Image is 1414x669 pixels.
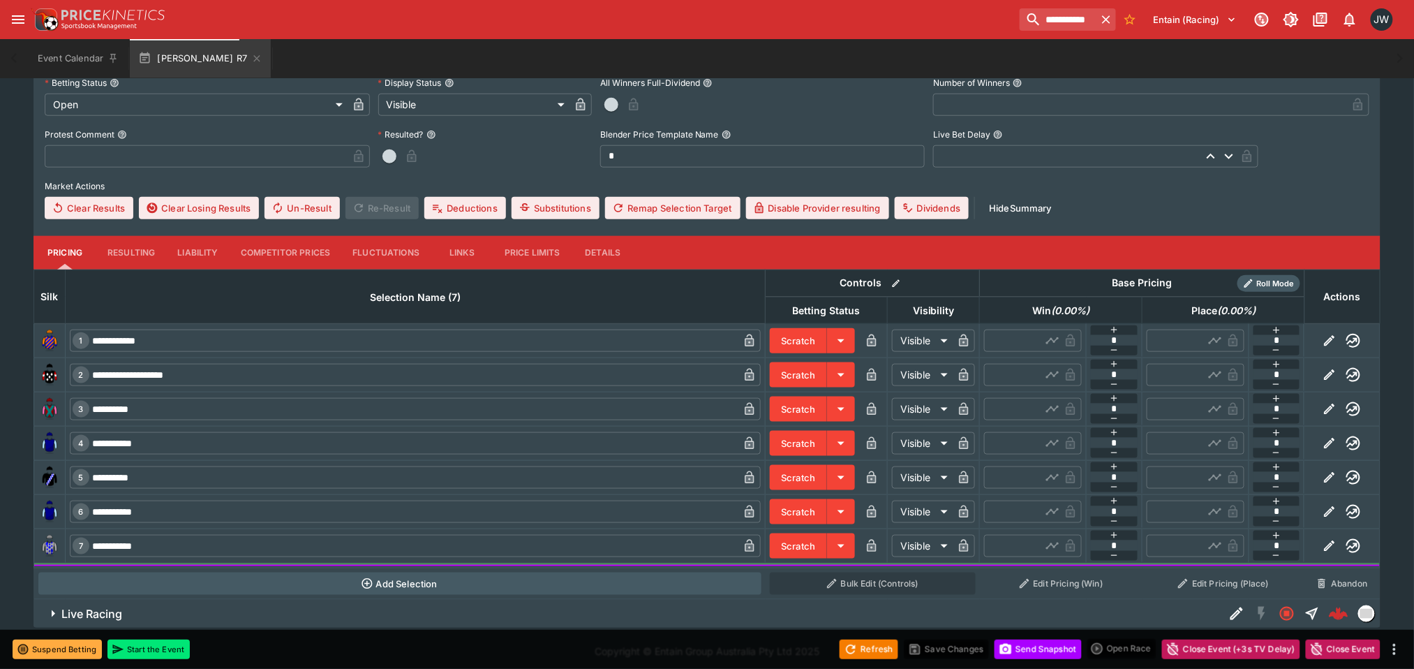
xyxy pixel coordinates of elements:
[1249,7,1274,32] button: Connected to PK
[993,130,1003,140] button: Live Bet Delay
[378,128,424,140] p: Resulted?
[1051,302,1089,319] em: ( 0.00 %)
[1325,600,1353,628] a: 98382397-9943-42a0-ab86-4740a48c0886
[45,77,107,89] p: Betting Status
[45,94,348,116] div: Open
[770,573,976,595] button: Bulk Edit (Controls)
[1145,8,1245,31] button: Select Tenant
[600,77,700,89] p: All Winners Full-Dividend
[1087,639,1156,659] div: split button
[1358,605,1375,622] div: liveracing
[777,302,876,319] span: Betting Status
[703,78,713,88] button: All Winners Full-Dividend
[1162,640,1300,659] button: Close Event (+3s TV Delay)
[895,197,969,219] button: Dividends
[38,573,761,595] button: Add Selection
[892,330,953,352] div: Visible
[1279,7,1304,32] button: Toggle light/dark mode
[1367,4,1397,35] button: Jayden Wyke
[355,289,476,306] span: Selection Name (7)
[38,398,61,420] img: runner 3
[770,499,827,524] button: Scratch
[76,370,87,380] span: 2
[746,197,889,219] button: Disable Provider resulting
[1337,7,1362,32] button: Notifications
[1329,604,1348,624] img: logo-cerberus--red.svg
[1017,302,1105,319] span: Win(0.00%)
[605,197,741,219] button: Remap Selection Target
[1147,573,1301,595] button: Edit Pricing (Place)
[1176,302,1271,319] span: Place(0.00%)
[770,465,827,490] button: Scratch
[38,364,61,386] img: runner 2
[34,600,1224,628] button: Live Racing
[76,541,86,551] span: 7
[45,176,1369,197] label: Market Actions
[770,534,827,559] button: Scratch
[722,130,731,140] button: Blender Price Template Name
[1304,270,1380,323] th: Actions
[38,501,61,523] img: runner 6
[76,439,87,448] span: 4
[770,328,827,353] button: Scratch
[770,397,827,422] button: Scratch
[426,130,436,140] button: Resulted?
[898,302,970,319] span: Visibility
[13,640,102,659] button: Suspend Betting
[995,640,1082,659] button: Send Snapshot
[76,473,87,483] span: 5
[892,466,953,489] div: Visible
[139,197,259,219] button: Clear Losing Results
[38,330,61,352] img: runner 1
[600,128,719,140] p: Blender Price Template Name
[572,236,634,270] button: Details
[130,39,271,78] button: [PERSON_NAME] R7
[1249,601,1274,626] button: SGM Disabled
[38,466,61,489] img: runner 5
[981,197,1060,219] button: HideSummary
[76,404,87,414] span: 3
[166,236,229,270] button: Liability
[110,78,119,88] button: Betting Status
[1013,78,1022,88] button: Number of Winners
[892,535,953,557] div: Visible
[1329,604,1348,624] div: 98382397-9943-42a0-ab86-4740a48c0886
[1237,275,1300,292] div: Show/hide Price Roll mode configuration.
[45,197,133,219] button: Clear Results
[265,197,339,219] button: Un-Result
[892,364,953,386] div: Visible
[45,128,114,140] p: Protest Comment
[117,130,127,140] button: Protest Comment
[1107,274,1178,292] div: Base Pricing
[984,573,1138,595] button: Edit Pricing (Win)
[493,236,572,270] button: Price Limits
[770,431,827,456] button: Scratch
[76,507,87,517] span: 6
[933,77,1010,89] p: Number of Winners
[6,7,31,32] button: open drawer
[445,78,454,88] button: Display Status
[892,398,953,420] div: Visible
[34,236,96,270] button: Pricing
[378,94,570,116] div: Visible
[1020,8,1096,31] input: search
[378,77,442,89] p: Display Status
[61,23,137,29] img: Sportsbook Management
[345,197,419,219] span: Re-Result
[766,270,980,297] th: Controls
[770,362,827,388] button: Scratch
[424,197,506,219] button: Deductions
[341,236,431,270] button: Fluctuations
[107,640,190,659] button: Start the Event
[840,640,898,659] button: Refresh
[1300,601,1325,626] button: Straight
[933,128,990,140] p: Live Bet Delay
[34,270,66,323] th: Silk
[96,236,166,270] button: Resulting
[1279,605,1295,622] svg: Closed
[61,607,122,622] h6: Live Racing
[1306,640,1380,659] button: Close Event
[38,432,61,455] img: runner 4
[512,197,600,219] button: Substitutions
